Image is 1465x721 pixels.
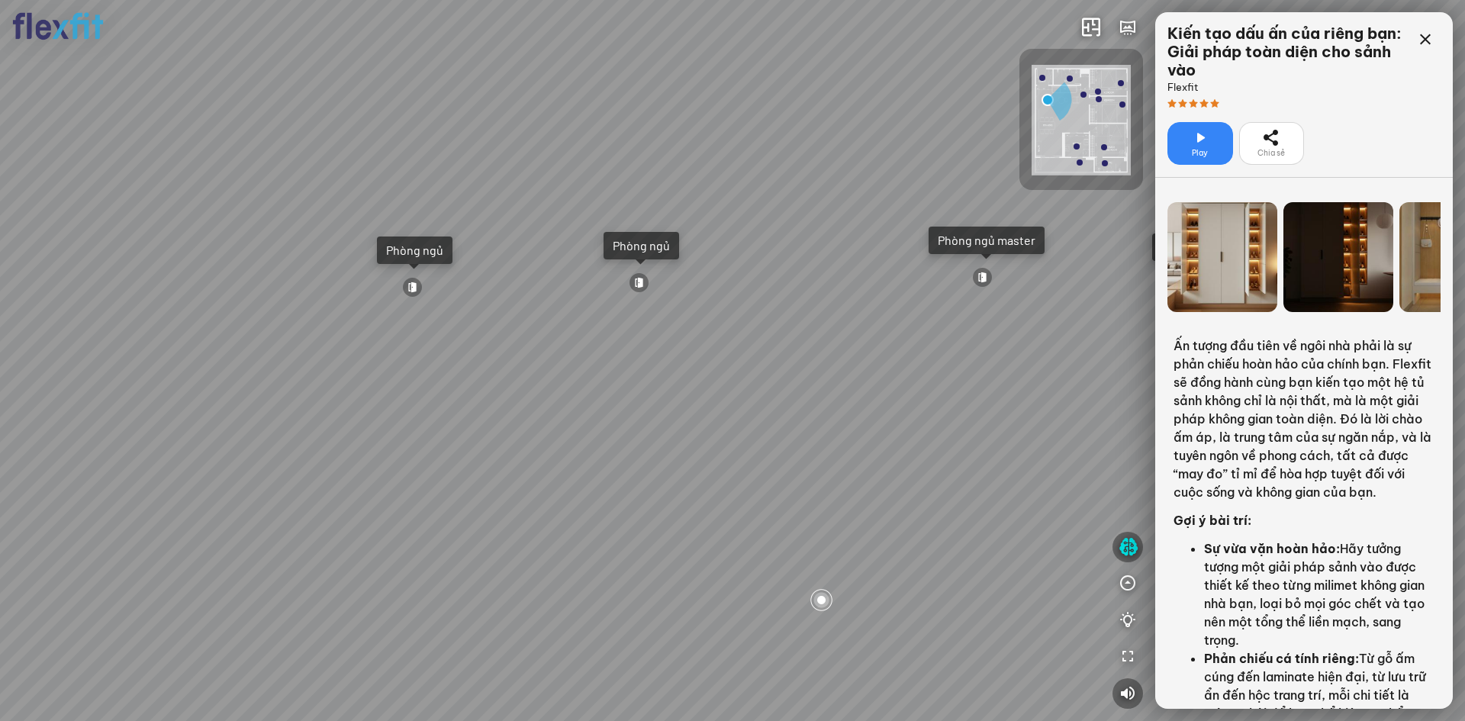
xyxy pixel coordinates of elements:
img: Flexfit_Apt1_M__JKL4XAWR2ATG.png [1032,65,1131,175]
div: Flexfit [1167,79,1410,95]
strong: Sự vừa vặn hoàn hảo: [1204,541,1340,556]
strong: Gợi ý bài trí: [1174,513,1251,528]
span: star [1167,99,1177,108]
span: star [1210,99,1219,108]
span: star [1189,99,1198,108]
div: Phòng ngủ [613,238,670,253]
span: star [1199,99,1209,108]
span: star [1178,99,1187,108]
span: Chia sẻ [1257,147,1285,159]
span: Play [1192,147,1208,159]
li: Hãy tưởng tượng một giải pháp sảnh vào được thiết kế theo từng milimet không gian nhà bạn, loại b... [1204,539,1434,649]
img: logo [12,12,104,40]
div: Kiến tạo dấu ấn của riêng bạn: Giải pháp toàn diện cho sảnh vào [1167,24,1410,79]
div: Phòng ngủ [386,243,443,258]
p: Ấn tượng đầu tiên về ngôi nhà phải là sự phản chiếu hoàn hảo của chính bạn. Flexfit sẽ đồng hành ... [1174,336,1434,501]
strong: Phản chiếu cá tính riêng: [1204,651,1359,666]
div: Phòng ngủ master [938,233,1035,248]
